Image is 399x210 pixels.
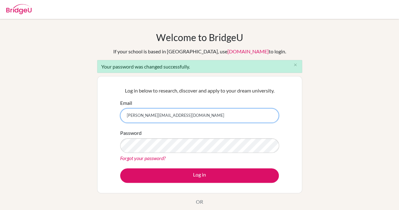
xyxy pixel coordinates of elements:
p: Log in below to research, discover and apply to your dream university. [120,87,279,94]
p: OR [196,198,203,206]
button: Close [289,60,302,70]
a: Forgot your password? [120,155,166,161]
label: Email [120,99,132,107]
h1: Welcome to BridgeU [156,32,243,43]
div: If your school is based in [GEOGRAPHIC_DATA], use to login. [113,48,286,55]
img: Bridge-U [6,4,32,14]
label: Password [120,129,142,137]
div: Your password was changed successfully. [97,60,302,73]
button: Log in [120,168,279,183]
i: close [293,63,298,67]
a: [DOMAIN_NAME] [227,48,269,54]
